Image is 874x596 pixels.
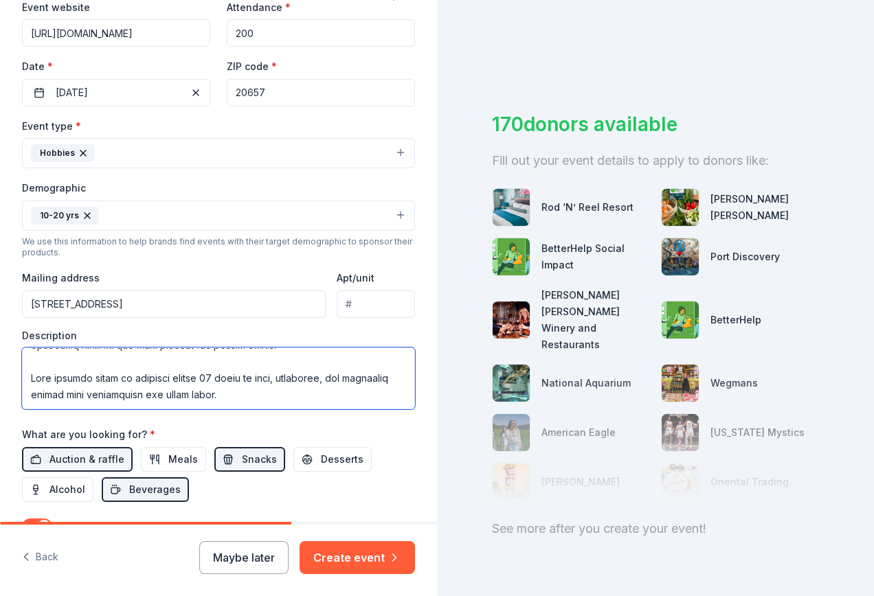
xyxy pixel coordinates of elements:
button: Create event [300,541,415,574]
div: See more after you create your event! [492,518,819,540]
button: 10-20 yrs [22,200,415,231]
div: [PERSON_NAME] [PERSON_NAME] [710,191,819,224]
label: ZIP code [227,60,277,73]
button: Maybe later [199,541,289,574]
input: # [337,290,415,318]
input: https://www... [22,19,210,47]
button: Snacks [214,447,285,472]
label: Description [22,329,77,343]
label: Attendance [227,1,291,14]
div: 10-20 yrs [31,207,99,225]
label: Demographic [22,181,86,195]
label: Send me reminders [63,520,156,532]
textarea: Lore Ips Dolors am c 445% adipiscin-eli seddoe tem inci utlabor etd Magn Aliqua Enimad’m Veniamq,... [22,347,415,409]
img: photo for Cooper's Hawk Winery and Restaurants [493,301,530,339]
label: Event type [22,119,81,133]
button: Meals [141,447,206,472]
span: Meals [168,451,198,468]
div: BetterHelp Social Impact [541,240,650,273]
div: Hobbies [31,144,95,162]
button: Alcohol [22,477,93,502]
input: 20 [227,19,415,47]
span: Auction & raffle [49,451,124,468]
div: Port Discovery [710,249,780,265]
button: [DATE] [22,79,210,106]
label: Mailing address [22,271,100,285]
div: [PERSON_NAME] [PERSON_NAME] Winery and Restaurants [541,287,650,353]
img: photo for BetterHelp [662,301,699,339]
button: Auction & raffle [22,447,133,472]
div: 170 donors available [492,110,819,139]
div: We use this information to help brands find events with their target demographic to sponsor their... [22,236,415,258]
button: Beverages [102,477,189,502]
span: Snacks [242,451,277,468]
button: Back [22,543,58,572]
label: What are you looking for? [22,428,155,442]
div: Rod ‘N’ Reel Resort [541,199,634,216]
img: photo for BetterHelp Social Impact [493,238,530,275]
input: Enter a US address [22,290,326,318]
span: Alcohol [49,481,85,498]
label: Apt/unit [337,271,374,285]
div: BetterHelp [710,312,761,328]
img: photo for Port Discovery [662,238,699,275]
img: photo for Rod ‘N’ Reel Resort [493,189,530,226]
span: Desserts [321,451,363,468]
input: 12345 (U.S. only) [227,79,415,106]
img: photo for Harris Teeter [662,189,699,226]
button: Desserts [293,447,372,472]
span: Beverages [129,481,181,498]
button: Hobbies [22,138,415,168]
label: Date [22,60,210,73]
label: Event website [22,1,90,14]
div: Fill out your event details to apply to donors like: [492,150,819,172]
